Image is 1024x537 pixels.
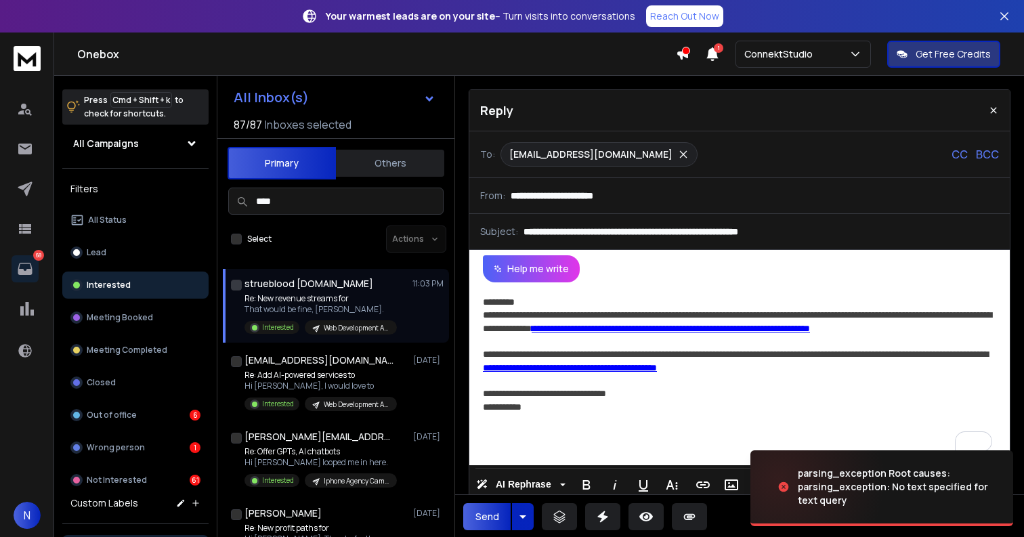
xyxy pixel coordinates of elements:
p: [EMAIL_ADDRESS][DOMAIN_NAME] [509,148,673,161]
button: Closed [62,369,209,396]
p: Re: Offer GPTs, AI chatbots [244,446,397,457]
span: Cmd + Shift + k [110,92,172,108]
label: Select [247,234,272,244]
span: AI Rephrase [493,479,554,490]
h1: [PERSON_NAME][EMAIL_ADDRESS][DOMAIN_NAME] [244,430,393,444]
h1: [EMAIL_ADDRESS][DOMAIN_NAME] [244,353,393,367]
button: Help me write [483,255,580,282]
p: – Turn visits into conversations [326,9,635,23]
div: parsing_exception Root causes: parsing_exception: No text specified for text query [798,467,997,507]
button: Others [336,148,444,178]
p: 68 [33,250,44,261]
p: CC [952,146,968,163]
h1: All Campaigns [73,137,139,150]
button: Send [463,503,511,530]
button: All Campaigns [62,130,209,157]
p: Meeting Completed [87,345,167,356]
p: Hi [PERSON_NAME] looped me in here. [244,457,397,468]
button: AI Rephrase [473,471,568,498]
button: Meeting Completed [62,337,209,364]
div: 1 [190,442,200,453]
button: Lead [62,239,209,266]
h3: Inboxes selected [265,116,351,133]
p: Web Development Agency [324,400,389,410]
button: More Text [659,471,685,498]
button: N [14,502,41,529]
p: Interested [262,322,294,332]
p: Reply [480,101,513,120]
p: ConnektStudio [744,47,818,61]
a: 68 [12,255,39,282]
button: All Inbox(s) [223,84,446,111]
p: All Status [88,215,127,225]
button: Get Free Credits [887,41,1000,68]
p: Interested [262,399,294,409]
p: Re: New profit paths for [244,523,397,534]
button: Wrong person1 [62,434,209,461]
p: Interested [87,280,131,291]
p: [DATE] [413,508,444,519]
h3: Filters [62,179,209,198]
p: That would be fine, [PERSON_NAME]. [244,304,397,315]
p: Lead [87,247,106,258]
img: logo [14,46,41,71]
button: Underline (⌘U) [631,471,656,498]
button: Insert Link (⌘K) [690,471,716,498]
p: Hi [PERSON_NAME], I would love to [244,381,397,391]
p: 11:03 PM [412,278,444,289]
p: Meeting Booked [87,312,153,323]
h1: All Inbox(s) [234,91,309,104]
p: Get Free Credits [916,47,991,61]
p: Iphone Agency Campaign [324,476,389,486]
button: Bold (⌘B) [574,471,599,498]
h1: Onebox [77,46,676,62]
div: 6 [190,410,200,421]
p: Web Development Agency [324,323,389,333]
p: Reach Out Now [650,9,719,23]
p: [DATE] [413,431,444,442]
span: 1 [714,43,723,53]
button: Meeting Booked [62,304,209,331]
p: Re: New revenue streams for [244,293,397,304]
p: To: [480,148,495,161]
h3: Custom Labels [70,496,138,510]
h1: [PERSON_NAME] [244,507,322,520]
button: Out of office6 [62,402,209,429]
p: Wrong person [87,442,145,453]
div: To enrich screen reader interactions, please activate Accessibility in Grammarly extension settings [469,282,1006,465]
img: image [750,450,886,523]
span: 87 / 87 [234,116,262,133]
p: Out of office [87,410,137,421]
p: Not Interested [87,475,147,486]
p: Interested [262,475,294,486]
div: 61 [190,475,200,486]
p: [DATE] [413,355,444,366]
button: All Status [62,207,209,234]
p: From: [480,189,505,202]
h1: strueblood [DOMAIN_NAME] [244,277,373,291]
button: Italic (⌘I) [602,471,628,498]
p: Press to check for shortcuts. [84,93,184,121]
p: Re: Add AI-powered services to [244,370,397,381]
button: Not Interested61 [62,467,209,494]
a: Reach Out Now [646,5,723,27]
button: Interested [62,272,209,299]
p: Closed [87,377,116,388]
p: BCC [976,146,999,163]
button: Primary [228,147,336,179]
p: Subject: [480,225,518,238]
strong: Your warmest leads are on your site [326,9,495,22]
button: Insert Image (⌘P) [719,471,744,498]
